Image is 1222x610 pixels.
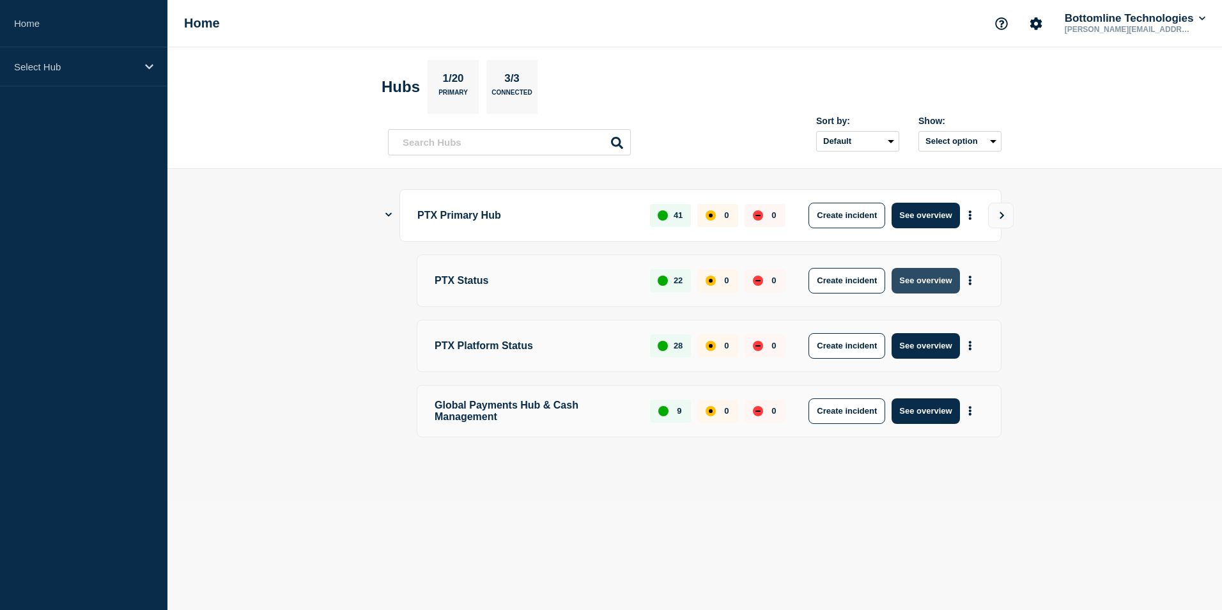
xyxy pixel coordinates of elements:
div: affected [706,276,716,286]
button: Create incident [808,268,885,293]
div: up [658,341,668,351]
div: down [753,341,763,351]
div: Sort by: [816,116,899,126]
p: PTX Status [435,268,635,293]
button: See overview [892,203,959,228]
button: Bottomline Technologies [1062,12,1208,25]
div: down [753,276,763,286]
button: Support [988,10,1015,37]
div: up [658,276,668,286]
button: See overview [892,398,959,424]
button: See overview [892,333,959,359]
p: 0 [771,276,776,285]
button: Create incident [808,398,885,424]
div: affected [706,341,716,351]
div: up [658,210,668,221]
div: affected [706,210,716,221]
p: PTX Platform Status [435,333,635,359]
p: 22 [674,276,683,285]
button: See overview [892,268,959,293]
div: down [753,406,763,416]
button: More actions [962,203,978,227]
button: Select option [918,131,1002,152]
div: Show: [918,116,1002,126]
p: 0 [724,341,729,350]
p: 0 [771,341,776,350]
input: Search Hubs [388,129,631,155]
button: More actions [962,399,978,423]
h2: Hubs [382,78,420,96]
p: 41 [674,210,683,220]
div: down [753,210,763,221]
h1: Home [184,16,220,31]
p: 3/3 [500,72,525,89]
p: 0 [724,276,729,285]
p: 9 [677,406,681,416]
p: Select Hub [14,61,137,72]
button: View [988,203,1014,228]
div: affected [706,406,716,416]
p: Primary [438,89,468,102]
p: 0 [771,210,776,220]
p: 0 [724,406,729,416]
p: Global Payments Hub & Cash Management [435,398,635,424]
button: Create incident [808,333,885,359]
p: Connected [491,89,532,102]
p: 1/20 [438,72,468,89]
div: up [658,406,669,416]
p: [PERSON_NAME][EMAIL_ADDRESS][PERSON_NAME][DOMAIN_NAME] [1062,25,1195,34]
select: Sort by [816,131,899,152]
p: 28 [674,341,683,350]
p: 0 [724,210,729,220]
button: More actions [962,269,978,292]
button: Create incident [808,203,885,228]
p: 0 [771,406,776,416]
button: More actions [962,334,978,357]
p: PTX Primary Hub [417,203,635,228]
button: Show Connected Hubs [385,210,392,220]
button: Account settings [1023,10,1049,37]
